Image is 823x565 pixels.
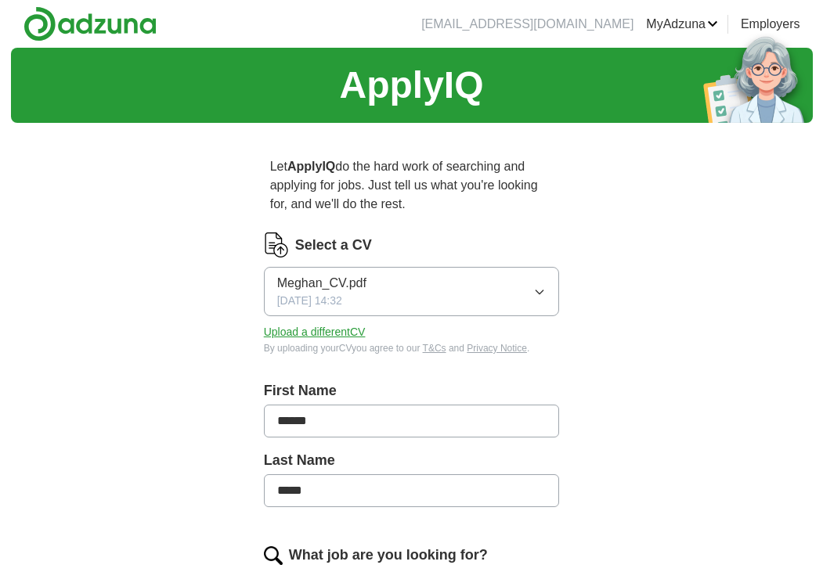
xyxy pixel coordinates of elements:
[264,232,289,257] img: CV Icon
[264,380,560,401] label: First Name
[264,267,560,316] button: Meghan_CV.pdf[DATE] 14:32
[277,274,366,293] span: Meghan_CV.pdf
[287,160,335,173] strong: ApplyIQ
[339,57,483,113] h1: ApplyIQ
[264,151,560,220] p: Let do the hard work of searching and applying for jobs. Just tell us what you're looking for, an...
[23,6,157,41] img: Adzuna logo
[295,235,372,256] label: Select a CV
[467,343,527,354] a: Privacy Notice
[277,293,342,309] span: [DATE] 14:32
[264,324,366,340] button: Upload a differentCV
[741,15,800,34] a: Employers
[421,15,633,34] li: [EMAIL_ADDRESS][DOMAIN_NAME]
[646,15,718,34] a: MyAdzuna
[264,341,560,355] div: By uploading your CV you agree to our and .
[264,546,283,565] img: search.png
[423,343,446,354] a: T&Cs
[264,450,560,471] label: Last Name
